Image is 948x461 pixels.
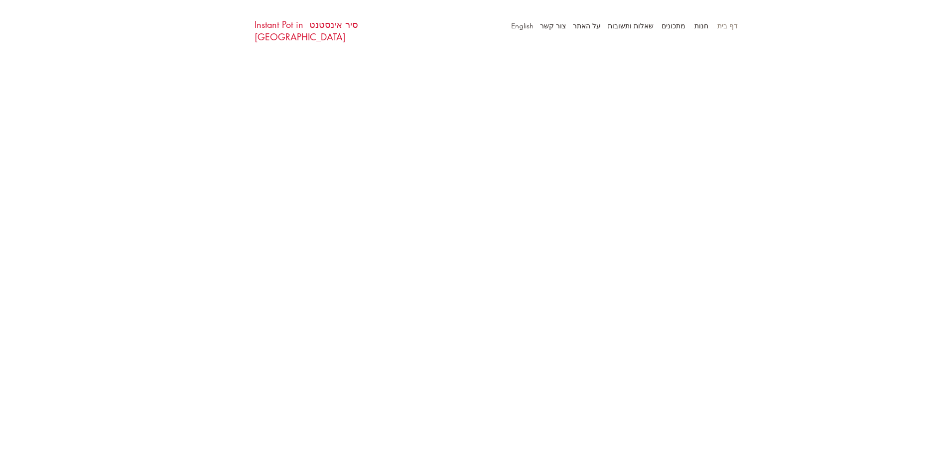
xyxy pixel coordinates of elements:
nav: אתר [484,18,743,33]
a: English [506,18,539,33]
p: דף בית [712,18,743,33]
p: חנות [689,18,713,33]
p: שאלות ותשובות [603,18,659,33]
p: על האתר [568,18,606,33]
p: צור קשר [535,18,571,33]
a: על האתר [571,18,606,33]
a: סיר אינסטנט Instant Pot in [GEOGRAPHIC_DATA] [255,18,358,43]
p: מתכונים [657,18,690,33]
a: צור קשר [539,18,571,33]
a: שאלות ותשובות [606,18,659,33]
a: מתכונים [659,18,690,33]
a: חנות [690,18,713,33]
a: דף בית [713,18,743,33]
